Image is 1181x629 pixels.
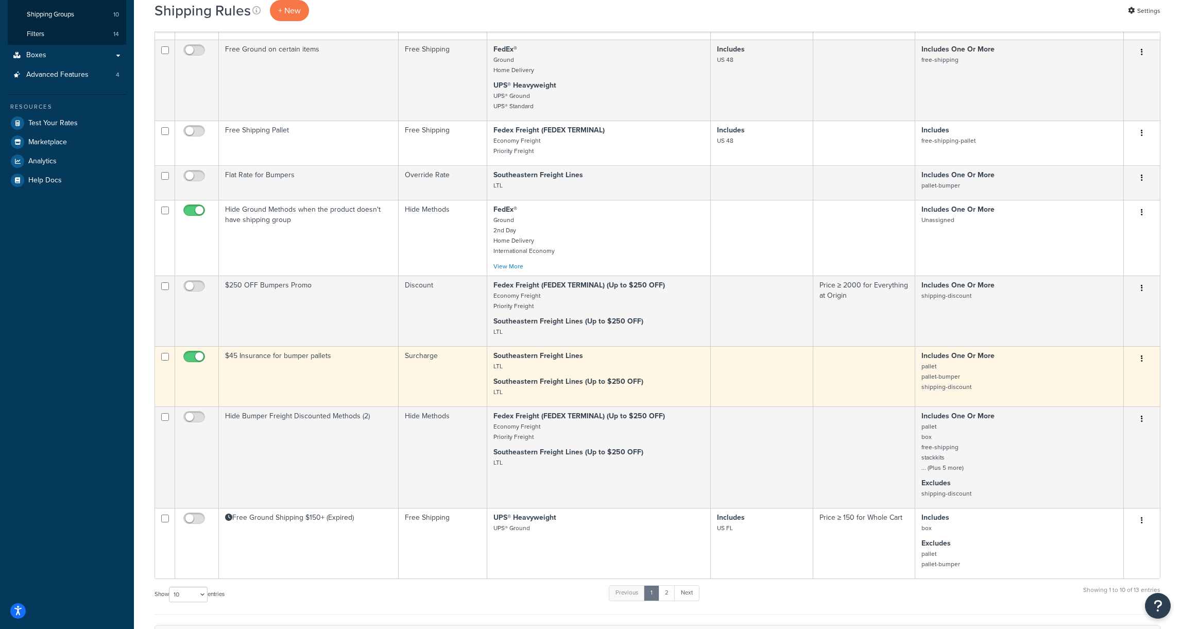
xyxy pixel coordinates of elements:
[813,276,915,346] td: Price ≥ 2000 for Everything at Origin
[921,181,960,190] small: pallet-bumper
[717,125,745,135] strong: Includes
[1128,4,1160,18] a: Settings
[219,406,399,508] td: Hide Bumper Freight Discounted Methods (2)
[717,55,733,64] small: US 48
[26,71,89,79] span: Advanced Features
[155,587,225,602] label: Show entries
[493,125,605,135] strong: Fedex Freight (FEDEX TERMINAL)
[8,25,126,44] li: Filters
[8,171,126,190] a: Help Docs
[921,44,995,55] strong: Includes One Or More
[493,523,530,533] small: UPS® Ground
[493,291,540,311] small: Economy Freight Priority Freight
[658,585,675,601] a: 2
[28,157,57,166] span: Analytics
[493,204,517,215] strong: FedEx®
[8,5,126,24] a: Shipping Groups 10
[8,5,126,24] li: Shipping Groups
[28,176,62,185] span: Help Docs
[219,508,399,579] td: Free Ground Shipping $150+ (Expired)
[493,316,643,327] strong: Southeastern Freight Lines (Up to $250 OFF)
[493,411,665,421] strong: Fedex Freight (FEDEX TERMINAL) (Up to $250 OFF)
[399,121,488,165] td: Free Shipping
[493,136,540,156] small: Economy Freight Priority Freight
[493,280,665,291] strong: Fedex Freight (FEDEX TERMINAL) (Up to $250 OFF)
[921,422,964,472] small: pallet box free-shipping stackkits ... (Plus 5 more)
[921,215,954,225] small: Unassigned
[493,447,643,457] strong: Southeastern Freight Lines (Up to $250 OFF)
[219,200,399,276] td: Hide Ground Methods when the product doesn't have shipping group
[27,10,74,19] span: Shipping Groups
[8,133,126,151] a: Marketplace
[219,165,399,200] td: Flat Rate for Bumpers
[493,262,523,271] a: View More
[609,585,645,601] a: Previous
[921,169,995,180] strong: Includes One Or More
[921,280,995,291] strong: Includes One Or More
[921,125,949,135] strong: Includes
[644,585,659,601] a: 1
[399,276,488,346] td: Discount
[493,350,583,361] strong: Southeastern Freight Lines
[28,138,67,147] span: Marketplace
[169,587,208,602] select: Showentries
[219,346,399,406] td: $45 Insurance for bumper pallets
[717,136,733,145] small: US 48
[8,46,126,65] a: Boxes
[155,1,251,21] h1: Shipping Rules
[921,538,951,549] strong: Excludes
[113,30,119,39] span: 14
[493,458,503,467] small: LTL
[28,119,78,128] span: Test Your Rates
[921,512,949,523] strong: Includes
[921,204,995,215] strong: Includes One Or More
[493,80,556,91] strong: UPS® Heavyweight
[921,55,959,64] small: free-shipping
[921,489,971,498] small: shipping-discount
[1083,584,1160,606] div: Showing 1 to 10 of 13 entries
[27,30,44,39] span: Filters
[8,65,126,84] li: Advanced Features
[493,91,534,111] small: UPS® Ground UPS® Standard
[399,346,488,406] td: Surcharge
[493,376,643,387] strong: Southeastern Freight Lines (Up to $250 OFF)
[921,291,971,300] small: shipping-discount
[399,40,488,121] td: Free Shipping
[493,327,503,336] small: LTL
[26,51,46,60] span: Boxes
[493,362,503,371] small: LTL
[1145,593,1171,619] button: Open Resource Center
[493,181,503,190] small: LTL
[219,276,399,346] td: $250 OFF Bumpers Promo
[493,55,534,75] small: Ground Home Delivery
[921,549,960,569] small: pallet pallet-bumper
[493,169,583,180] strong: Southeastern Freight Lines
[717,512,745,523] strong: Includes
[399,165,488,200] td: Override Rate
[399,200,488,276] td: Hide Methods
[493,44,517,55] strong: FedEx®
[8,152,126,171] a: Analytics
[219,121,399,165] td: Free Shipping Pallet
[493,387,503,397] small: LTL
[493,512,556,523] strong: UPS® Heavyweight
[921,350,995,361] strong: Includes One Or More
[399,508,488,579] td: Free Shipping
[8,25,126,44] a: Filters 14
[8,114,126,132] a: Test Your Rates
[921,136,975,145] small: free-shipping-pallet
[219,40,399,121] td: Free Ground on certain items
[399,406,488,508] td: Hide Methods
[921,523,932,533] small: box
[674,585,699,601] a: Next
[493,422,540,441] small: Economy Freight Priority Freight
[921,411,995,421] strong: Includes One Or More
[717,44,745,55] strong: Includes
[8,65,126,84] a: Advanced Features 4
[813,508,915,579] td: Price ≥ 150 for Whole Cart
